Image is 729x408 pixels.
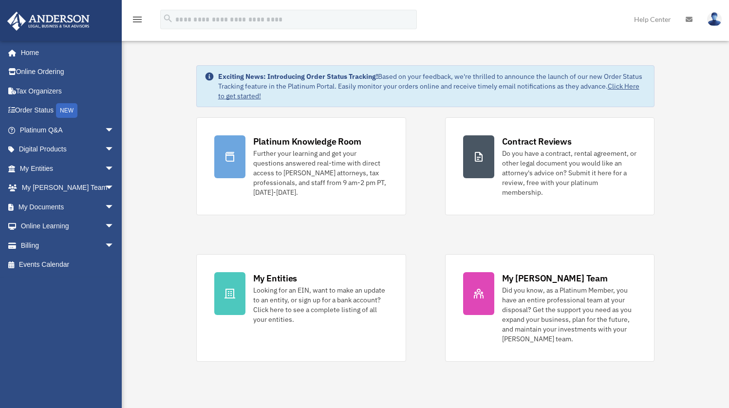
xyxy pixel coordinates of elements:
[7,43,124,62] a: Home
[502,135,572,148] div: Contract Reviews
[7,159,129,178] a: My Entitiesarrow_drop_down
[7,62,129,82] a: Online Ordering
[253,135,361,148] div: Platinum Knowledge Room
[253,272,297,284] div: My Entities
[4,12,93,31] img: Anderson Advisors Platinum Portal
[502,148,637,197] div: Do you have a contract, rental agreement, or other legal document you would like an attorney's ad...
[218,82,639,100] a: Click Here to get started!
[105,159,124,179] span: arrow_drop_down
[7,120,129,140] a: Platinum Q&Aarrow_drop_down
[7,140,129,159] a: Digital Productsarrow_drop_down
[7,236,129,255] a: Billingarrow_drop_down
[56,103,77,118] div: NEW
[445,254,655,362] a: My [PERSON_NAME] Team Did you know, as a Platinum Member, you have an entire professional team at...
[7,255,129,275] a: Events Calendar
[131,17,143,25] a: menu
[105,236,124,256] span: arrow_drop_down
[707,12,722,26] img: User Pic
[502,272,608,284] div: My [PERSON_NAME] Team
[253,148,388,197] div: Further your learning and get your questions answered real-time with direct access to [PERSON_NAM...
[105,178,124,198] span: arrow_drop_down
[502,285,637,344] div: Did you know, as a Platinum Member, you have an entire professional team at your disposal? Get th...
[7,178,129,198] a: My [PERSON_NAME] Teamarrow_drop_down
[105,197,124,217] span: arrow_drop_down
[196,254,406,362] a: My Entities Looking for an EIN, want to make an update to an entity, or sign up for a bank accoun...
[7,197,129,217] a: My Documentsarrow_drop_down
[218,72,647,101] div: Based on your feedback, we're thrilled to announce the launch of our new Order Status Tracking fe...
[163,13,173,24] i: search
[7,101,129,121] a: Order StatusNEW
[105,120,124,140] span: arrow_drop_down
[253,285,388,324] div: Looking for an EIN, want to make an update to an entity, or sign up for a bank account? Click her...
[196,117,406,215] a: Platinum Knowledge Room Further your learning and get your questions answered real-time with dire...
[445,117,655,215] a: Contract Reviews Do you have a contract, rental agreement, or other legal document you would like...
[218,72,378,81] strong: Exciting News: Introducing Order Status Tracking!
[7,217,129,236] a: Online Learningarrow_drop_down
[7,81,129,101] a: Tax Organizers
[131,14,143,25] i: menu
[105,140,124,160] span: arrow_drop_down
[105,217,124,237] span: arrow_drop_down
